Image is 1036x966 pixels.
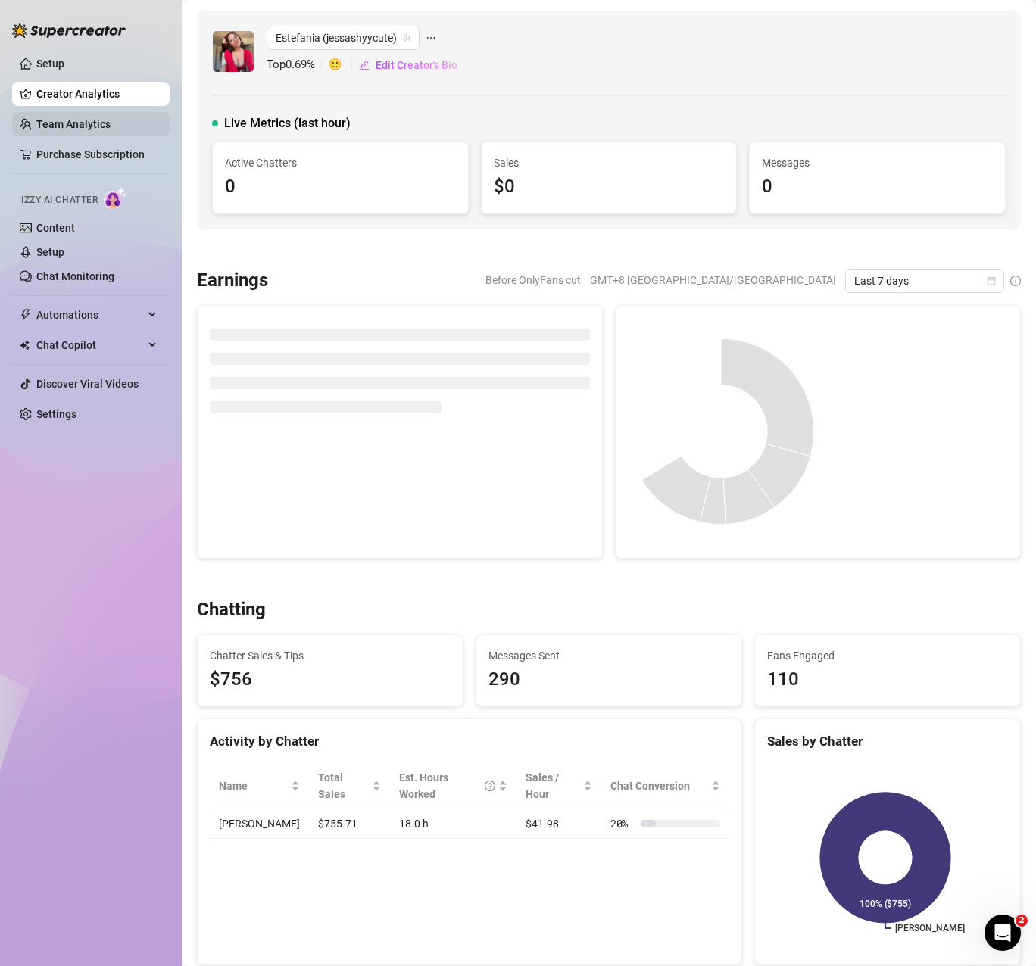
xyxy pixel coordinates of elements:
[762,173,993,201] div: 0
[987,276,996,285] span: calendar
[36,58,64,70] a: Setup
[399,769,496,802] div: Est. Hours Worked
[276,26,410,49] span: Estefania (jessashyycute)
[104,187,127,209] img: AI Chatter
[359,60,370,70] span: edit
[20,309,32,321] span: thunderbolt
[197,269,268,293] h3: Earnings
[854,270,995,292] span: Last 7 days
[767,647,1008,664] span: Fans Engaged
[225,154,456,171] span: Active Chatters
[36,270,114,282] a: Chat Monitoring
[210,665,451,694] span: $756
[309,809,390,839] td: $755.71
[36,246,64,258] a: Setup
[376,59,457,71] span: Edit Creator's Bio
[12,23,126,38] img: logo-BBDzfeDw.svg
[213,31,254,72] img: Estefania
[426,26,436,50] span: ellipsis
[485,269,581,291] span: Before OnlyFans cut
[1016,915,1028,927] span: 2
[36,333,144,357] span: Chat Copilot
[358,53,458,77] button: Edit Creator's Bio
[610,815,635,832] span: 20 %
[224,114,351,132] span: Live Metrics (last hour)
[309,763,390,809] th: Total Sales
[610,777,708,794] span: Chat Conversion
[494,154,725,171] span: Sales
[210,647,451,664] span: Chatter Sales & Tips
[210,731,729,752] div: Activity by Chatter
[20,340,30,351] img: Chat Copilot
[402,33,411,42] span: team
[767,731,1008,752] div: Sales by Chatter
[36,118,111,130] a: Team Analytics
[21,193,98,207] span: Izzy AI Chatter
[590,269,836,291] span: GMT+8 [GEOGRAPHIC_DATA]/[GEOGRAPHIC_DATA]
[219,777,288,794] span: Name
[516,809,601,839] td: $41.98
[767,665,1008,694] div: 110
[36,408,76,420] a: Settings
[895,923,965,933] text: [PERSON_NAME]
[1010,276,1021,286] span: info-circle
[516,763,601,809] th: Sales / Hour
[36,222,75,234] a: Content
[526,769,580,802] span: Sales / Hour
[36,82,158,106] a: Creator Analytics
[197,598,266,622] h3: Chatting
[762,154,993,171] span: Messages
[36,148,145,160] a: Purchase Subscription
[390,809,517,839] td: 18.0 h
[985,915,1021,951] iframe: Intercom live chat
[494,173,725,201] div: $0
[318,769,369,802] span: Total Sales
[485,769,495,802] span: question-circle
[210,763,309,809] th: Name
[210,809,309,839] td: [PERSON_NAME]
[36,378,139,390] a: Discover Viral Videos
[328,56,358,74] span: 🙂
[488,647,729,664] span: Messages Sent
[267,56,328,74] span: Top 0.69 %
[36,303,144,327] span: Automations
[225,173,456,201] div: 0
[601,763,729,809] th: Chat Conversion
[488,665,729,694] div: 290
